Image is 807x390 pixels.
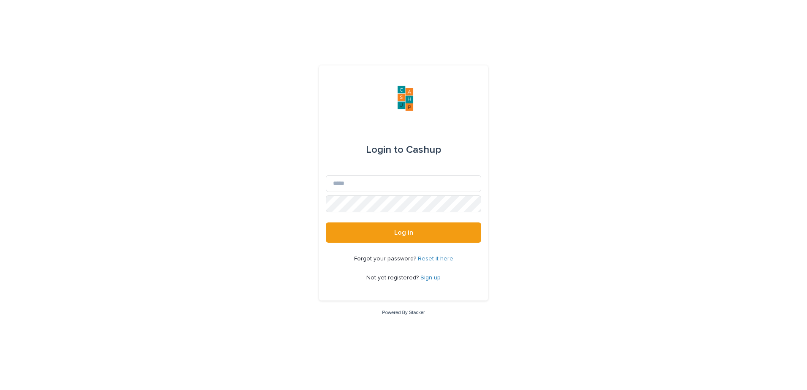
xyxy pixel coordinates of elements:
span: Not yet registered? [366,275,420,281]
a: Powered By Stacker [382,310,425,315]
a: Reset it here [418,256,453,262]
span: Log in [394,229,413,236]
a: Sign up [420,275,441,281]
span: Login to [366,145,403,155]
span: Forgot your password? [354,256,418,262]
div: Cashup [366,138,441,162]
img: nkRWLAT9mIs6l94l4jbQ [391,86,415,111]
button: Log in [326,222,481,243]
